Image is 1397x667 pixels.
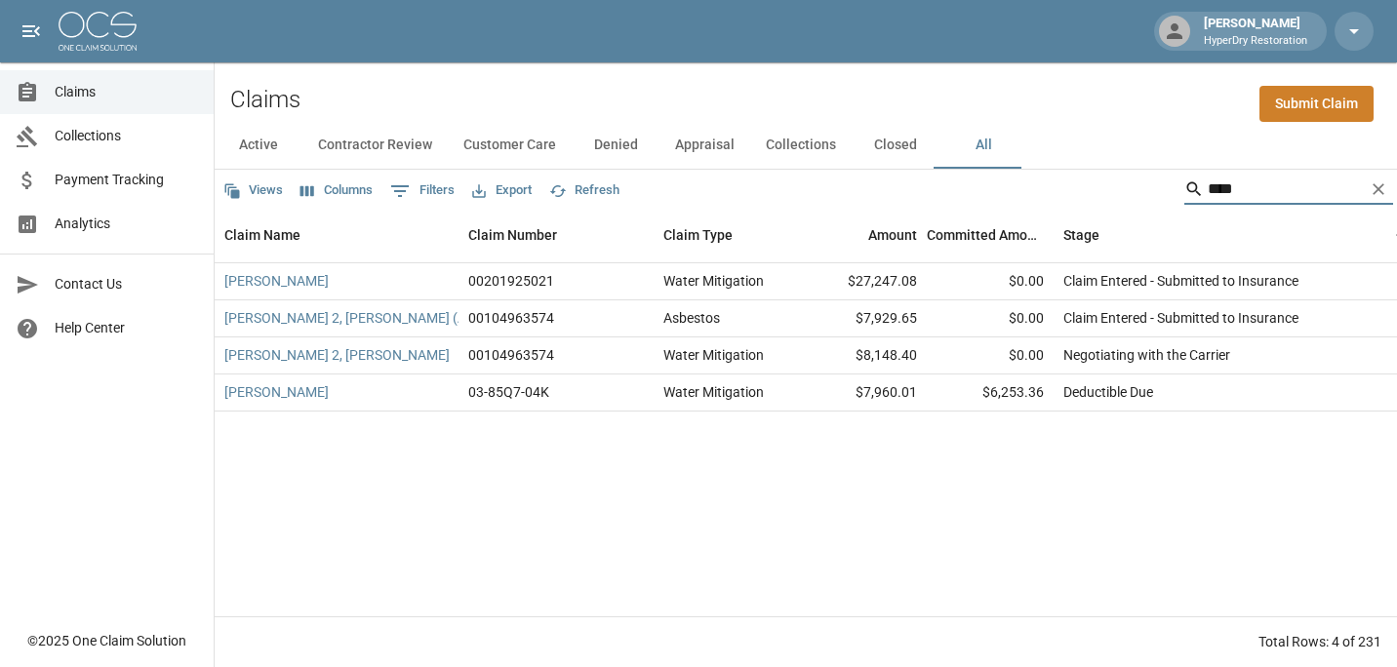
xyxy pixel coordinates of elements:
div: $7,929.65 [800,300,927,337]
div: Asbestos [663,308,720,328]
p: HyperDry Restoration [1204,33,1307,50]
div: $6,253.36 [927,374,1054,412]
button: Closed [852,122,939,169]
h2: Claims [230,86,300,114]
button: Contractor Review [302,122,448,169]
a: Submit Claim [1259,86,1374,122]
div: Amount [800,208,927,262]
button: Active [215,122,302,169]
div: Water Mitigation [663,271,764,291]
button: Show filters [385,176,459,207]
a: [PERSON_NAME] 2, [PERSON_NAME] (ASB) [224,308,488,328]
div: 00201925021 [468,271,554,291]
div: 00104963574 [468,308,554,328]
button: open drawer [12,12,51,51]
div: Claim Number [468,208,557,262]
span: Collections [55,126,198,146]
span: Analytics [55,214,198,234]
div: Total Rows: 4 of 231 [1258,632,1381,651]
button: Views [219,176,288,206]
span: Help Center [55,318,198,338]
div: $0.00 [927,337,1054,374]
div: Claim Entered - Submitted to Insurance [1063,308,1298,328]
div: dynamic tabs [215,122,1397,169]
div: Claim Number [459,208,654,262]
div: Stage [1054,208,1346,262]
div: Claim Type [654,208,800,262]
div: $7,960.01 [800,374,927,412]
button: Select columns [296,176,378,206]
div: Stage [1063,208,1099,262]
div: 03-85Q7-04K [468,382,549,402]
button: All [939,122,1027,169]
div: Negotiating with the Carrier [1063,345,1230,365]
button: Clear [1364,175,1393,204]
img: ocs-logo-white-transparent.png [59,12,137,51]
button: Collections [750,122,852,169]
div: Deductible Due [1063,382,1153,402]
button: Refresh [544,176,624,206]
div: Claim Name [215,208,459,262]
div: $0.00 [927,263,1054,300]
a: [PERSON_NAME] 2, [PERSON_NAME] [224,345,450,365]
div: $8,148.40 [800,337,927,374]
button: Appraisal [659,122,750,169]
button: Denied [572,122,659,169]
button: Customer Care [448,122,572,169]
div: $0.00 [927,300,1054,337]
div: $27,247.08 [800,263,927,300]
div: Committed Amount [927,208,1044,262]
span: Claims [55,82,198,102]
div: © 2025 One Claim Solution [27,631,186,650]
div: Amount [868,208,917,262]
div: [PERSON_NAME] [1196,14,1315,49]
a: [PERSON_NAME] [224,382,329,402]
a: [PERSON_NAME] [224,271,329,291]
span: Contact Us [55,274,198,294]
div: Water Mitigation [663,382,764,402]
div: Water Mitigation [663,345,764,365]
div: Search [1184,174,1393,209]
div: Claim Name [224,208,300,262]
button: Export [467,176,537,206]
div: Claim Type [663,208,733,262]
span: Payment Tracking [55,170,198,190]
div: Committed Amount [927,208,1054,262]
div: Claim Entered - Submitted to Insurance [1063,271,1298,291]
div: 00104963574 [468,345,554,365]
